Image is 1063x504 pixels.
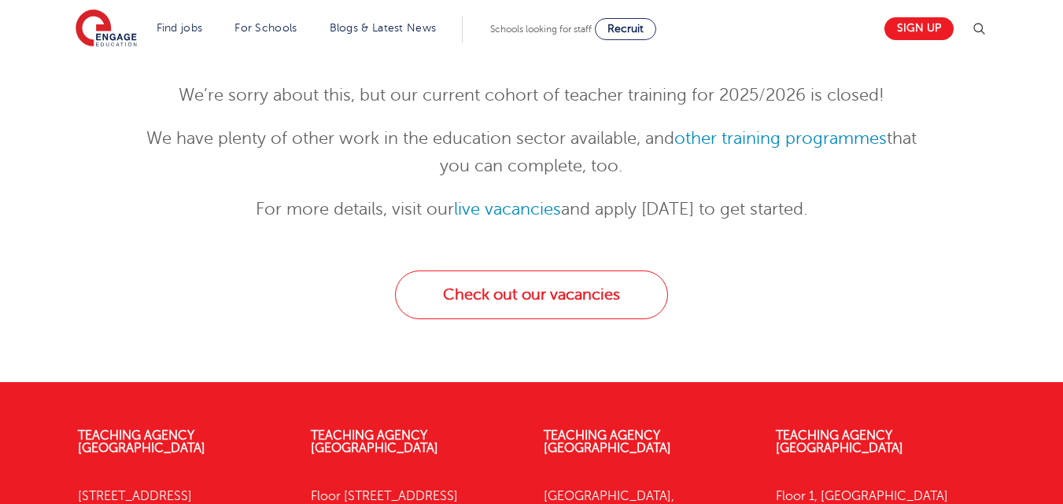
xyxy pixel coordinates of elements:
[234,22,297,34] a: For Schools
[76,9,137,49] img: Engage Education
[78,429,205,455] a: Teaching Agency [GEOGRAPHIC_DATA]
[395,270,668,319] a: Check out our vacancies
[674,129,887,148] a: other training programmes
[146,125,917,180] p: We have plenty of other work in the education sector available, and that you can complete, too.
[884,17,954,40] a: Sign up
[146,82,917,109] p: We’re sorry about this, but our current cohort of teacher training for 2025/2026 is closed!
[454,200,561,219] a: live vacancies
[595,18,656,40] a: Recruit
[607,23,644,35] span: Recruit
[146,196,917,223] p: For more details, visit our and apply [DATE] to get started.
[157,22,203,34] a: Find jobs
[311,429,438,455] a: Teaching Agency [GEOGRAPHIC_DATA]
[490,24,592,35] span: Schools looking for staff
[330,22,437,34] a: Blogs & Latest News
[544,429,671,455] a: Teaching Agency [GEOGRAPHIC_DATA]
[776,429,903,455] a: Teaching Agency [GEOGRAPHIC_DATA]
